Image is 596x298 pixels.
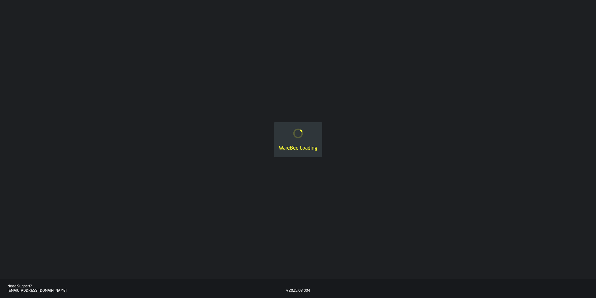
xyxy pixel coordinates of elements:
div: WareBee Loading [279,145,317,152]
div: [EMAIL_ADDRESS][DOMAIN_NAME] [7,289,286,293]
div: v. [286,289,289,293]
div: Need Support? [7,284,286,289]
div: 2025.08.004 [289,289,310,293]
a: Need Support?[EMAIL_ADDRESS][DOMAIN_NAME] [7,284,286,293]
